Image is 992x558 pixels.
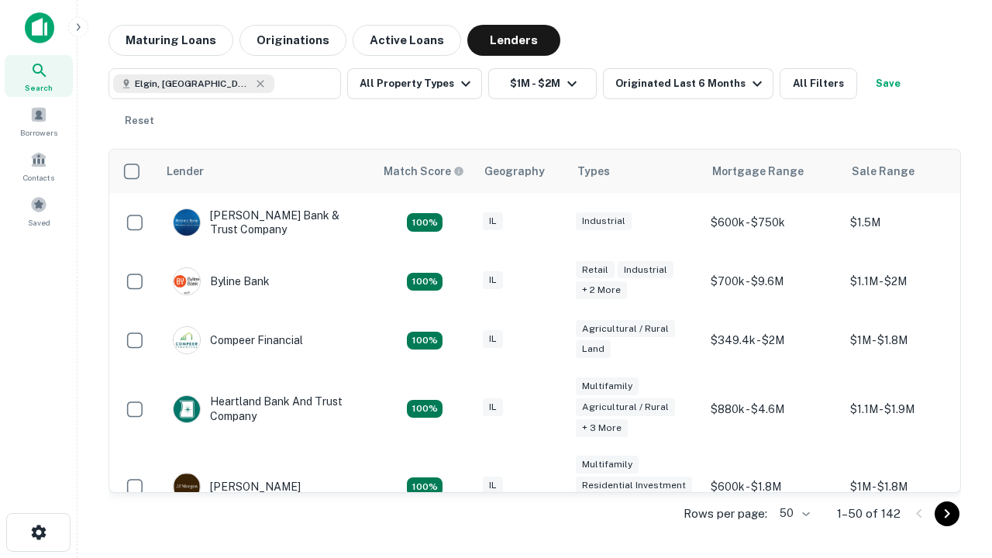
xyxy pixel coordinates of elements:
[483,477,503,494] div: IL
[23,171,54,184] span: Contacts
[157,150,374,193] th: Lender
[703,370,842,448] td: $880k - $4.6M
[407,273,443,291] div: Matching Properties: 16, hasApolloMatch: undefined
[173,267,270,295] div: Byline Bank
[488,68,597,99] button: $1M - $2M
[780,68,857,99] button: All Filters
[174,268,200,294] img: picture
[173,208,359,236] div: [PERSON_NAME] Bank & Trust Company
[837,505,901,523] p: 1–50 of 142
[384,163,461,180] h6: Match Score
[174,209,200,236] img: picture
[173,473,301,501] div: [PERSON_NAME]
[576,281,627,299] div: + 2 more
[173,394,359,422] div: Heartland Bank And Trust Company
[174,396,200,422] img: picture
[618,261,673,279] div: Industrial
[842,311,982,370] td: $1M - $1.8M
[842,150,982,193] th: Sale Range
[703,150,842,193] th: Mortgage Range
[174,327,200,353] img: picture
[842,252,982,311] td: $1.1M - $2M
[407,213,443,232] div: Matching Properties: 28, hasApolloMatch: undefined
[603,68,773,99] button: Originated Last 6 Months
[483,212,503,230] div: IL
[863,68,913,99] button: Save your search to get updates of matches that match your search criteria.
[173,326,303,354] div: Compeer Financial
[615,74,766,93] div: Originated Last 6 Months
[5,190,73,232] a: Saved
[239,25,346,56] button: Originations
[576,340,611,358] div: Land
[5,55,73,97] a: Search
[568,150,703,193] th: Types
[374,150,475,193] th: Capitalize uses an advanced AI algorithm to match your search with the best lender. The match sco...
[576,377,639,395] div: Multifamily
[25,12,54,43] img: capitalize-icon.png
[28,216,50,229] span: Saved
[483,330,503,348] div: IL
[475,150,568,193] th: Geography
[576,212,632,230] div: Industrial
[576,398,675,416] div: Agricultural / Rural
[407,400,443,418] div: Matching Properties: 18, hasApolloMatch: undefined
[703,252,842,311] td: $700k - $9.6M
[684,505,767,523] p: Rows per page:
[576,261,615,279] div: Retail
[384,163,464,180] div: Capitalize uses an advanced AI algorithm to match your search with the best lender. The match sco...
[842,370,982,448] td: $1.1M - $1.9M
[576,477,692,494] div: Residential Investment
[935,501,959,526] button: Go to next page
[167,162,204,181] div: Lender
[852,162,914,181] div: Sale Range
[703,193,842,252] td: $600k - $750k
[842,193,982,252] td: $1.5M
[576,320,675,338] div: Agricultural / Rural
[484,162,545,181] div: Geography
[576,419,628,437] div: + 3 more
[712,162,804,181] div: Mortgage Range
[25,81,53,94] span: Search
[842,448,982,526] td: $1M - $1.8M
[914,434,992,508] iframe: Chat Widget
[407,332,443,350] div: Matching Properties: 19, hasApolloMatch: undefined
[703,448,842,526] td: $600k - $1.8M
[347,68,482,99] button: All Property Types
[174,474,200,500] img: picture
[407,477,443,496] div: Matching Properties: 25, hasApolloMatch: undefined
[5,100,73,142] a: Borrowers
[703,311,842,370] td: $349.4k - $2M
[483,398,503,416] div: IL
[483,271,503,289] div: IL
[20,126,57,139] span: Borrowers
[353,25,461,56] button: Active Loans
[115,105,164,136] button: Reset
[467,25,560,56] button: Lenders
[108,25,233,56] button: Maturing Loans
[576,456,639,474] div: Multifamily
[577,162,610,181] div: Types
[5,145,73,187] a: Contacts
[773,502,812,525] div: 50
[135,77,251,91] span: Elgin, [GEOGRAPHIC_DATA], [GEOGRAPHIC_DATA]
